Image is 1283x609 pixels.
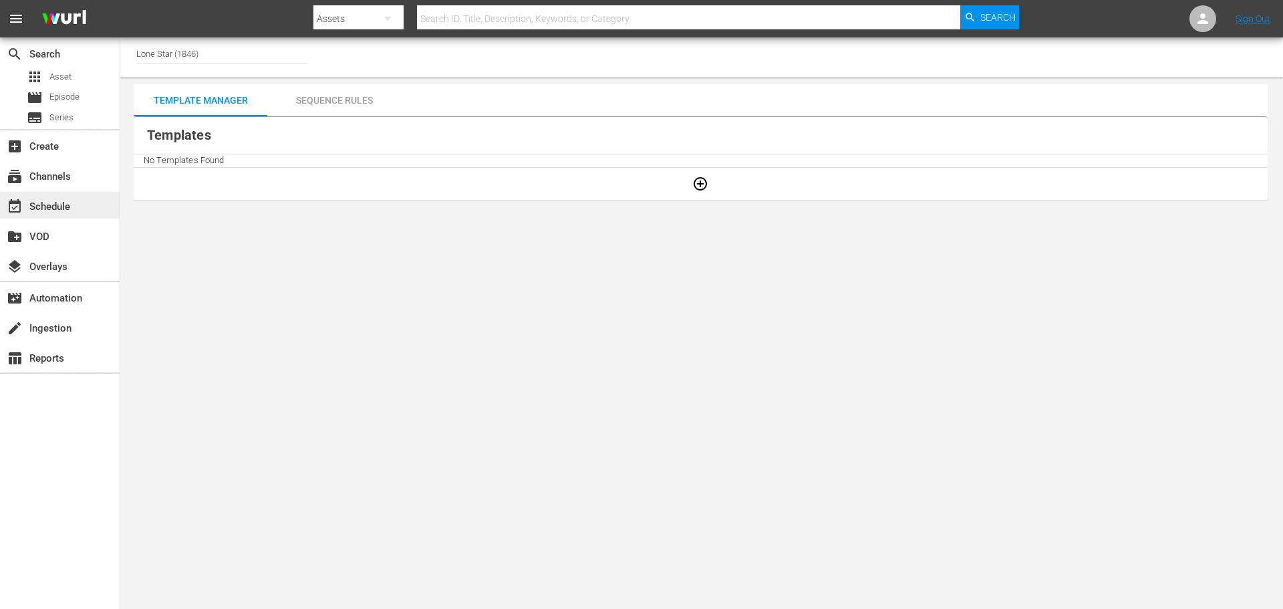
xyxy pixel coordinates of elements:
th: Templates [134,117,1268,154]
button: Search [960,5,1019,29]
span: Reports [7,350,23,366]
span: Series [27,110,43,126]
span: Episode [49,90,80,104]
span: Series [49,111,74,124]
span: VOD [7,229,23,245]
span: Overlays [7,259,23,275]
span: Schedule [7,199,23,215]
span: Search [7,46,23,62]
a: Sign Out [1236,13,1270,24]
td: No Templates Found [134,154,1268,168]
span: Asset [27,69,43,85]
button: Template Manager [134,84,267,116]
span: Create [7,138,23,154]
span: Asset [49,70,72,84]
span: Channels [7,168,23,185]
img: ans4CAIJ8jUAAAAAAAAAAAAAAAAAAAAAAAAgQb4GAAAAAAAAAAAAAAAAAAAAAAAAJMjXAAAAAAAAAAAAAAAAAAAAAAAAgAT5G... [32,3,96,35]
span: Search [980,5,1016,29]
button: Sequence Rules [267,84,401,116]
span: Ingestion [7,320,23,336]
span: Add New [684,178,716,188]
span: menu [8,11,24,27]
span: Automation [7,290,23,306]
span: Episode [27,90,43,106]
